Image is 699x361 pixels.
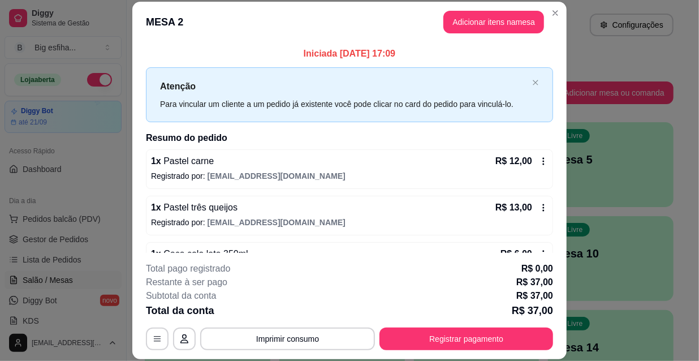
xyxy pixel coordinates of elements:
p: Iniciada [DATE] 17:09 [146,47,553,61]
p: R$ 12,00 [495,154,532,168]
span: [EMAIL_ADDRESS][DOMAIN_NAME] [208,171,346,180]
p: R$ 37,00 [516,289,553,303]
p: Registrado por: [151,170,548,182]
button: Adicionar itens namesa [443,11,544,33]
p: R$ 0,00 [521,262,553,276]
div: Para vincular um cliente a um pedido já existente você pode clicar no card do pedido para vinculá... [160,98,528,110]
span: close [532,79,539,86]
p: R$ 37,00 [512,303,553,319]
button: Close [546,4,564,22]
p: Subtotal da conta [146,289,217,303]
p: Atenção [160,79,528,93]
button: Registrar pagamento [379,328,553,350]
span: [EMAIL_ADDRESS][DOMAIN_NAME] [208,218,346,227]
p: R$ 6,00 [500,247,532,261]
p: R$ 13,00 [495,201,532,214]
span: Pastel três queijos [161,203,238,212]
p: 1 x [151,154,214,168]
p: 1 x [151,201,238,214]
header: MESA 2 [132,2,567,42]
button: close [532,79,539,87]
span: Coca cola lata 350ml [161,249,248,259]
p: Registrado por: [151,217,548,228]
span: Pastel carne [161,156,214,166]
h2: Resumo do pedido [146,131,553,145]
p: Restante à ser pago [146,276,227,289]
p: Total pago registrado [146,262,230,276]
button: Imprimir consumo [200,328,375,350]
p: Total da conta [146,303,214,319]
p: 1 x [151,247,248,261]
p: R$ 37,00 [516,276,553,289]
